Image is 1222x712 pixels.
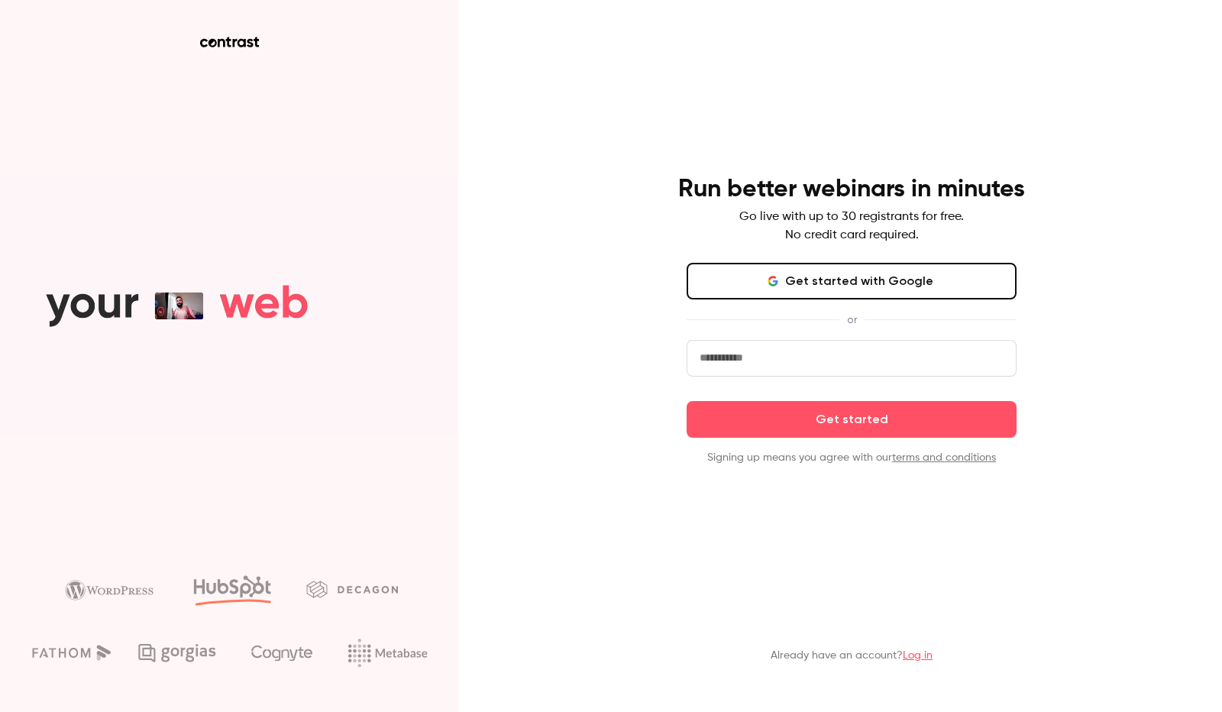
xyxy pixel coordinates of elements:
p: Go live with up to 30 registrants for free. No credit card required. [739,208,964,244]
h4: Run better webinars in minutes [678,174,1025,205]
button: Get started with Google [687,263,1017,299]
a: terms and conditions [892,452,996,463]
span: or [839,312,865,328]
p: Signing up means you agree with our [687,450,1017,465]
button: Get started [687,401,1017,438]
p: Already have an account? [771,648,933,663]
a: Log in [903,650,933,661]
img: decagon [306,581,398,597]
